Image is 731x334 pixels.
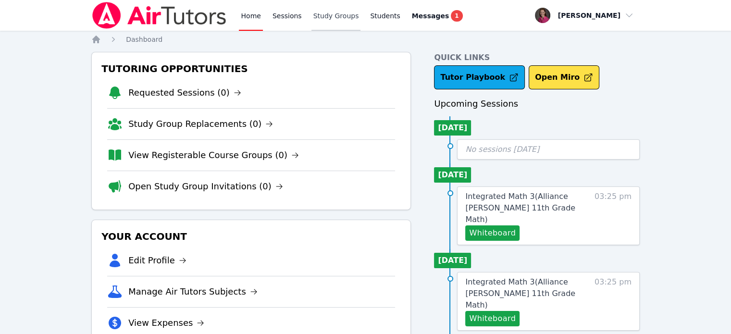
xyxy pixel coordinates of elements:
[128,86,241,99] a: Requested Sessions (0)
[465,276,590,311] a: Integrated Math 3(Alliance [PERSON_NAME] 11th Grade Math)
[128,254,186,267] a: Edit Profile
[434,97,640,111] h3: Upcoming Sessions
[126,35,162,44] a: Dashboard
[412,11,449,21] span: Messages
[99,228,403,245] h3: Your Account
[99,60,403,77] h3: Tutoring Opportunities
[465,311,520,326] button: Whiteboard
[434,120,471,136] li: [DATE]
[595,276,632,326] span: 03:25 pm
[465,191,590,225] a: Integrated Math 3(Alliance [PERSON_NAME] 11th Grade Math)
[91,2,227,29] img: Air Tutors
[595,191,632,241] span: 03:25 pm
[434,65,525,89] a: Tutor Playbook
[434,52,640,63] h4: Quick Links
[529,65,599,89] button: Open Miro
[465,192,575,224] span: Integrated Math 3 ( Alliance [PERSON_NAME] 11th Grade Math )
[434,253,471,268] li: [DATE]
[128,148,299,162] a: View Registerable Course Groups (0)
[434,167,471,183] li: [DATE]
[128,117,273,131] a: Study Group Replacements (0)
[126,36,162,43] span: Dashboard
[451,10,462,22] span: 1
[465,145,539,154] span: No sessions [DATE]
[465,225,520,241] button: Whiteboard
[128,316,204,330] a: View Expenses
[128,285,258,298] a: Manage Air Tutors Subjects
[91,35,640,44] nav: Breadcrumb
[465,277,575,309] span: Integrated Math 3 ( Alliance [PERSON_NAME] 11th Grade Math )
[128,180,283,193] a: Open Study Group Invitations (0)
